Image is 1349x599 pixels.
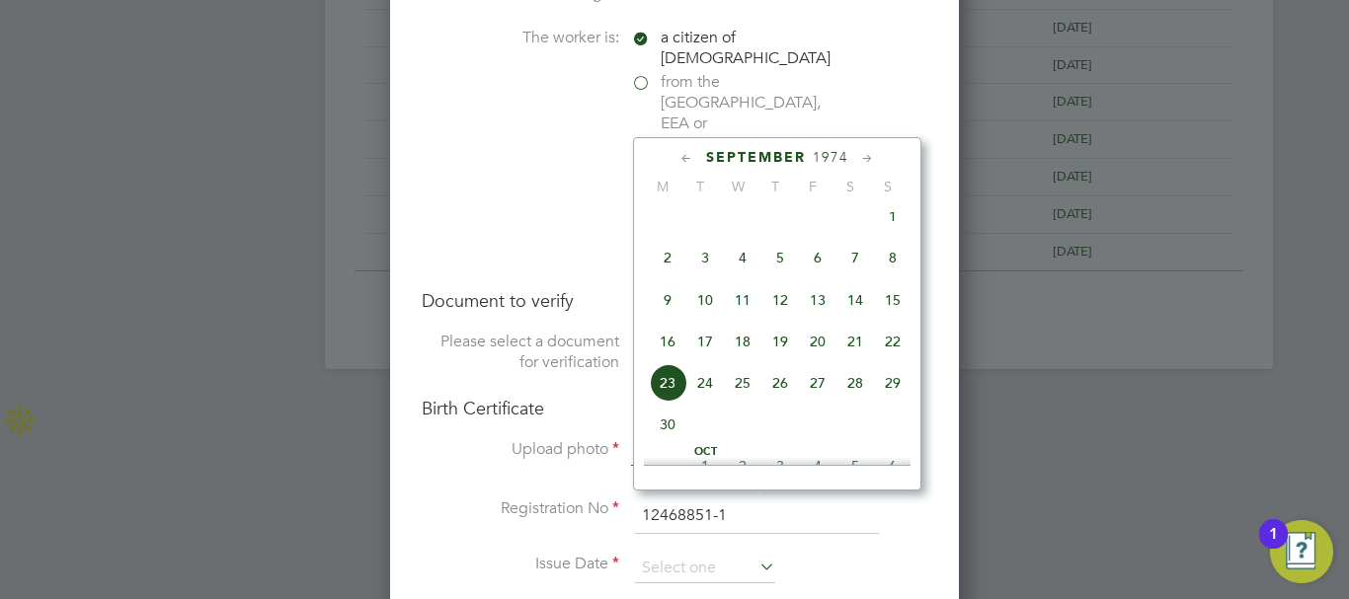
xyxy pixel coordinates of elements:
[422,498,619,519] label: Registration No
[686,323,724,360] span: 17
[422,397,927,419] h4: Birth Certificate
[422,439,619,460] label: Upload photo
[799,364,836,402] span: 27
[686,447,724,457] span: Oct
[874,364,912,402] span: 29
[724,447,761,485] span: 2
[874,239,912,276] span: 8
[1270,520,1333,583] button: Open Resource Center, 1 new notification
[1269,534,1278,560] div: 1
[813,149,848,166] span: 1974
[836,239,874,276] span: 7
[686,364,724,402] span: 24
[869,178,907,195] span: S
[422,554,619,574] label: Issue Date
[724,281,761,319] span: 11
[874,197,912,235] span: 1
[761,239,799,276] span: 5
[836,281,874,319] span: 14
[422,28,619,48] label: The worker is:
[836,447,874,485] span: 5
[799,447,836,485] span: 4
[422,332,619,373] label: Please select a document for verification
[706,149,806,166] span: September
[649,323,686,360] span: 16
[756,178,794,195] span: T
[832,178,869,195] span: S
[761,447,799,485] span: 3
[874,447,912,485] span: 6
[686,239,724,276] span: 3
[724,239,761,276] span: 4
[686,281,724,319] span: 10
[724,364,761,402] span: 25
[661,72,829,154] span: from the [GEOGRAPHIC_DATA], EEA or [GEOGRAPHIC_DATA]
[649,239,686,276] span: 2
[761,364,799,402] span: 26
[631,352,927,373] div: Birth Certificate
[631,332,927,352] div: Passport
[644,178,681,195] span: M
[649,406,686,443] span: 30
[761,281,799,319] span: 12
[799,323,836,360] span: 20
[874,281,912,319] span: 15
[724,323,761,360] span: 18
[719,178,756,195] span: W
[686,447,724,485] span: 1
[799,281,836,319] span: 13
[649,281,686,319] span: 9
[422,289,927,312] h4: Document to verify
[761,323,799,360] span: 19
[794,178,832,195] span: F
[836,323,874,360] span: 21
[836,364,874,402] span: 28
[661,28,831,69] span: a citizen of [DEMOGRAPHIC_DATA]
[681,178,719,195] span: T
[649,364,686,402] span: 23
[635,554,775,583] input: Select one
[874,323,912,360] span: 22
[799,239,836,276] span: 6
